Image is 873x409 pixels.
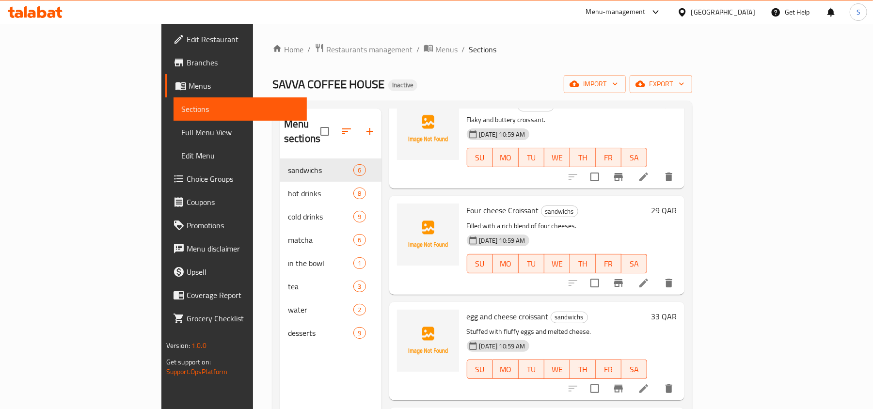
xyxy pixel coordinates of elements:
span: SA [625,151,643,165]
p: Flaky and buttery croissant. [467,114,648,126]
div: desserts9 [280,321,381,345]
div: sandwichs [541,205,578,217]
span: MO [497,151,515,165]
div: cold drinks9 [280,205,381,228]
a: Full Menu View [174,121,307,144]
span: [DATE] 10:59 AM [476,130,529,139]
img: Four cheese Croissant [397,204,459,266]
span: cold drinks [288,211,353,222]
span: Select to update [585,378,605,399]
button: TH [570,148,596,167]
button: SU [467,254,493,273]
span: TU [523,362,540,377]
div: sandwichs6 [280,158,381,182]
a: Coupons [165,190,307,214]
span: FR [600,151,618,165]
a: Sections [174,97,307,121]
div: sandwichs [551,312,588,323]
div: water2 [280,298,381,321]
button: TH [570,360,596,379]
span: Four cheese Croissant [467,203,539,218]
div: hot drinks8 [280,182,381,205]
button: delete [657,377,681,400]
a: Upsell [165,260,307,283]
h6: 25 QAR [651,98,677,111]
a: Menus [424,43,458,56]
button: Branch-specific-item [607,271,630,295]
span: Inactive [388,81,417,89]
span: matcha [288,234,353,246]
button: SU [467,148,493,167]
button: TU [519,148,544,167]
span: Full Menu View [181,126,300,138]
a: Edit Menu [174,144,307,167]
span: egg and cheese croissant [467,309,549,324]
button: WE [544,254,570,273]
span: WE [548,362,566,377]
a: Menu disclaimer [165,237,307,260]
span: 9 [354,212,365,221]
span: Sort sections [335,120,358,143]
span: 6 [354,166,365,175]
div: [GEOGRAPHIC_DATA] [691,7,755,17]
span: Restaurants management [326,44,413,55]
div: items [353,234,365,246]
div: Inactive [388,79,417,91]
span: TH [574,151,592,165]
button: Branch-specific-item [607,377,630,400]
span: Edit Menu [181,150,300,161]
span: [DATE] 10:59 AM [476,236,529,245]
button: TU [519,360,544,379]
span: MO [497,257,515,271]
span: tea [288,281,353,292]
button: import [564,75,626,93]
p: Filled with a rich blend of four cheeses. [467,220,648,232]
a: Promotions [165,214,307,237]
li: / [416,44,420,55]
span: TU [523,151,540,165]
button: TU [519,254,544,273]
button: MO [493,360,519,379]
button: MO [493,254,519,273]
a: Grocery Checklist [165,307,307,330]
span: Branches [187,57,300,68]
a: Menus [165,74,307,97]
h6: 33 QAR [651,310,677,323]
span: Version: [166,339,190,352]
span: desserts [288,327,353,339]
span: Coupons [187,196,300,208]
a: Edit menu item [638,171,650,183]
span: MO [497,362,515,377]
a: Restaurants management [315,43,413,56]
h6: 29 QAR [651,204,677,217]
span: 8 [354,189,365,198]
span: Menus [189,80,300,92]
span: Select all sections [315,121,335,142]
button: WE [544,360,570,379]
span: 6 [354,236,365,245]
button: Branch-specific-item [607,165,630,189]
div: items [353,304,365,315]
span: Coverage Report [187,289,300,301]
span: [DATE] 10:59 AM [476,342,529,351]
span: sandwichs [288,164,353,176]
div: items [353,327,365,339]
span: Menus [435,44,458,55]
span: FR [600,362,618,377]
span: WE [548,151,566,165]
div: in the bowl [288,257,353,269]
span: hot drinks [288,188,353,199]
span: SA [625,257,643,271]
p: Stuffed with fluffy eggs and melted cheese. [467,326,648,338]
button: delete [657,165,681,189]
span: Choice Groups [187,173,300,185]
li: / [461,44,465,55]
span: 1 [354,259,365,268]
button: FR [596,148,621,167]
span: TH [574,257,592,271]
button: Add section [358,120,381,143]
span: import [571,78,618,90]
